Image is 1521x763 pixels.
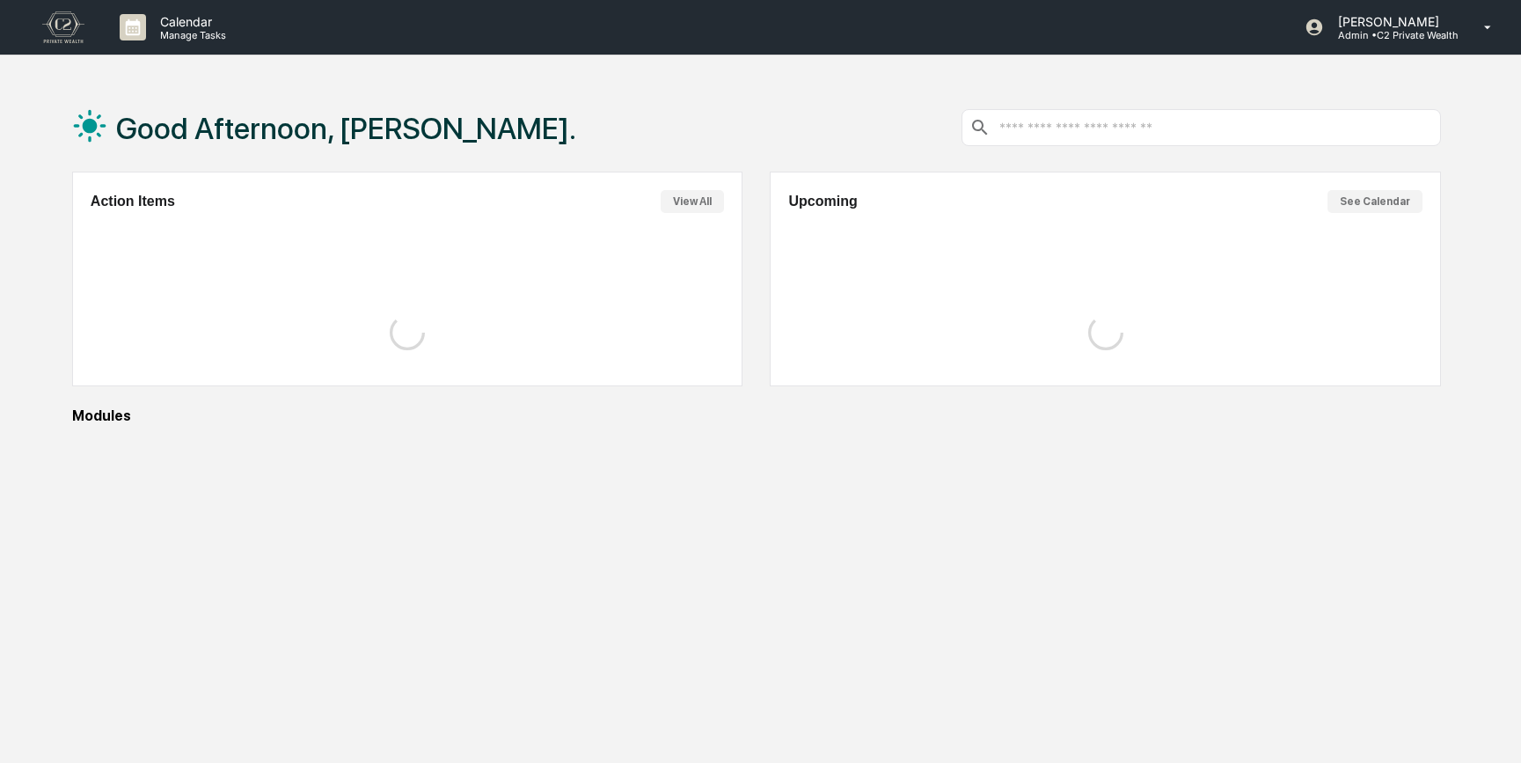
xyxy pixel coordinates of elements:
[788,194,857,209] h2: Upcoming
[1324,14,1459,29] p: [PERSON_NAME]
[42,11,84,43] img: logo
[146,29,235,41] p: Manage Tasks
[661,190,724,213] button: View All
[146,14,235,29] p: Calendar
[91,194,175,209] h2: Action Items
[1324,29,1459,41] p: Admin • C2 Private Wealth
[72,407,1441,424] div: Modules
[1327,190,1422,213] button: See Calendar
[116,111,576,146] h1: Good Afternoon, [PERSON_NAME].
